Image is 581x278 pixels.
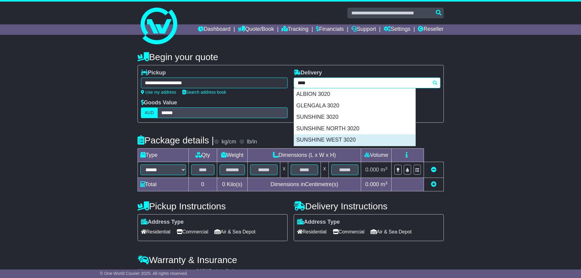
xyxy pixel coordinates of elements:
[138,201,288,211] h4: Pickup Instructions
[217,149,248,162] td: Weight
[141,99,177,106] label: Goods Value
[138,255,444,265] h4: Warranty & Insurance
[177,227,208,236] span: Commercial
[351,24,376,35] a: Support
[182,90,226,95] a: Search address book
[247,139,257,145] label: lb/in
[385,166,388,171] sup: 3
[141,90,176,95] a: Use my address
[294,123,415,135] div: SUNSHINE NORTH 3020
[294,88,415,100] div: ALBION 3020
[282,24,308,35] a: Tracking
[214,227,256,236] span: Air & Sea Depot
[371,227,412,236] span: Air & Sea Depot
[217,178,248,191] td: Kilo(s)
[294,111,415,123] div: SUNSHINE 3020
[199,268,208,274] span: 250
[280,162,288,178] td: x
[294,100,415,112] div: GLENGALA 3020
[138,135,214,145] h4: Package details |
[294,78,440,88] typeahead: Please provide city
[381,167,388,173] span: m
[100,271,188,276] span: © One World Courier 2025. All rights reserved.
[221,139,236,145] label: kg/cm
[141,70,166,76] label: Pickup
[385,181,388,185] sup: 3
[321,162,328,178] td: x
[138,268,444,275] div: All our quotes include a $ FreightSafe warranty.
[248,149,361,162] td: Dimensions (L x W x H)
[138,178,188,191] td: Total
[418,24,443,35] a: Reseller
[248,178,361,191] td: Dimensions in Centimetre(s)
[141,219,184,226] label: Address Type
[431,181,436,187] a: Add new item
[222,181,225,187] span: 0
[238,24,274,35] a: Quote/Book
[365,167,379,173] span: 0.000
[365,181,379,187] span: 0.000
[431,167,436,173] a: Remove this item
[188,149,217,162] td: Qty
[294,134,415,146] div: SUNSHINE WEST 3020
[316,24,344,35] a: Financials
[138,149,188,162] td: Type
[141,107,158,118] label: AUD
[297,219,340,226] label: Address Type
[294,70,322,76] label: Delivery
[138,52,444,62] h4: Begin your quote
[297,227,327,236] span: Residential
[384,24,411,35] a: Settings
[141,227,170,236] span: Residential
[381,181,388,187] span: m
[198,24,231,35] a: Dashboard
[333,227,364,236] span: Commercial
[188,178,217,191] td: 0
[361,149,392,162] td: Volume
[294,201,444,211] h4: Delivery Instructions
